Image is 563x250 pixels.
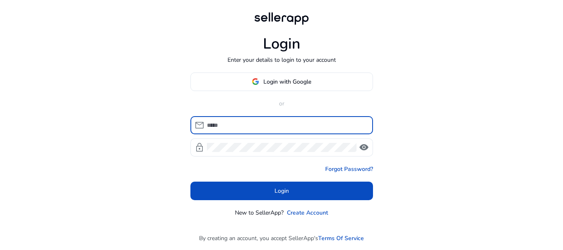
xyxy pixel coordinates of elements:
[287,208,328,217] a: Create Account
[190,99,373,108] p: or
[325,165,373,173] a: Forgot Password?
[235,208,284,217] p: New to SellerApp?
[263,35,300,53] h1: Login
[190,182,373,200] button: Login
[263,77,311,86] span: Login with Google
[274,187,289,195] span: Login
[195,143,204,152] span: lock
[190,72,373,91] button: Login with Google
[228,56,336,64] p: Enter your details to login to your account
[252,78,259,85] img: google-logo.svg
[318,234,364,243] a: Terms Of Service
[195,120,204,130] span: mail
[359,143,369,152] span: visibility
